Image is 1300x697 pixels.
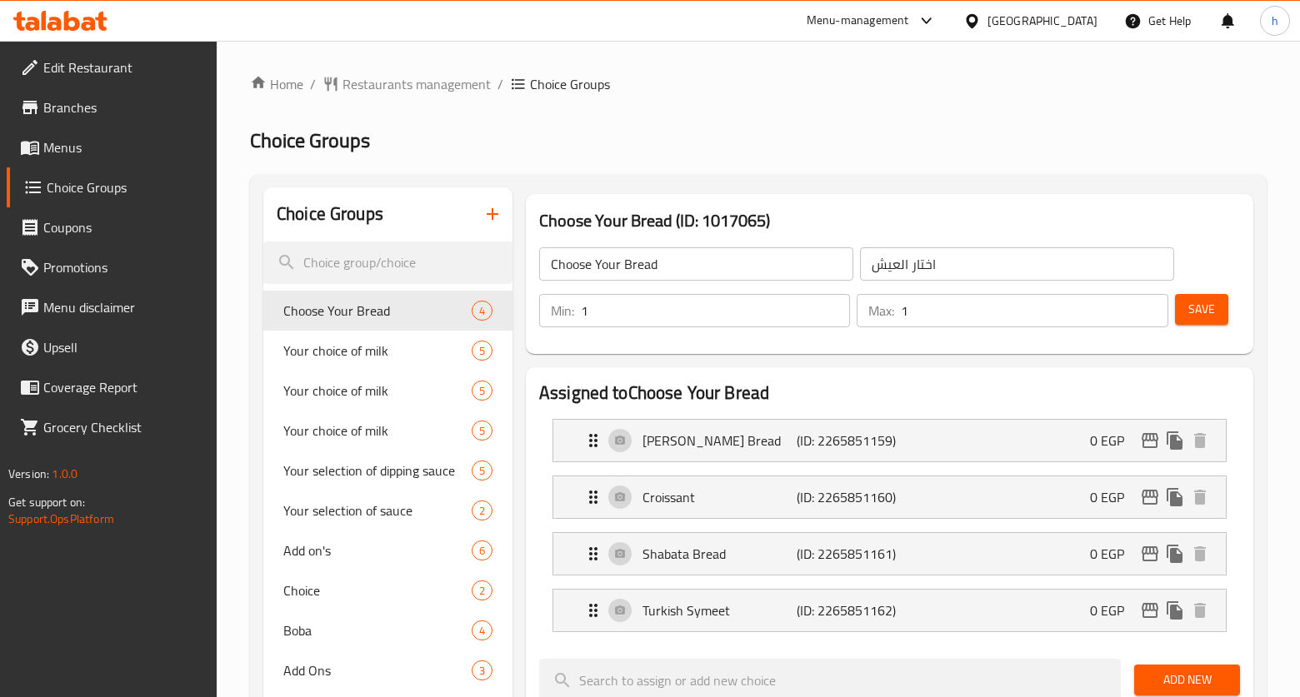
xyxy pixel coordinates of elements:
[472,580,492,600] div: Choices
[539,381,1240,406] h2: Assigned to Choose Your Bread
[472,343,492,359] span: 5
[283,301,472,321] span: Choose Your Bread
[1090,544,1137,564] p: 0 EGP
[7,287,217,327] a: Menu disclaimer
[530,74,610,94] span: Choice Groups
[472,543,492,559] span: 6
[43,337,204,357] span: Upsell
[1187,428,1212,453] button: delete
[263,610,512,650] div: Boba4
[539,412,1240,469] li: Expand
[250,122,370,159] span: Choice Groups
[1162,541,1187,566] button: duplicate
[797,544,900,564] p: (ID: 2265851161)
[1147,670,1227,690] span: Add New
[472,463,492,479] span: 5
[43,57,204,77] span: Edit Restaurant
[497,74,503,94] li: /
[263,570,512,610] div: Choice2
[472,421,492,441] div: Choices
[472,623,492,639] span: 4
[310,74,316,94] li: /
[539,525,1240,582] li: Expand
[263,371,512,411] div: Your choice of milk5
[553,420,1226,461] div: Expand
[43,297,204,317] span: Menu disclaimer
[642,487,797,507] p: Croissant
[472,620,492,640] div: Choices
[1162,428,1187,453] button: duplicate
[642,544,797,564] p: Shabata Bread
[1187,541,1212,566] button: delete
[342,74,491,94] span: Restaurants management
[797,431,900,451] p: (ID: 2265851159)
[47,177,204,197] span: Choice Groups
[642,600,797,620] p: Turkish Symeet
[539,582,1240,639] li: Expand
[472,583,492,599] span: 2
[283,540,472,560] span: Add on's
[553,590,1226,631] div: Expand
[7,327,217,367] a: Upsell
[1134,665,1240,695] button: Add New
[472,423,492,439] span: 5
[1175,294,1228,325] button: Save
[7,47,217,87] a: Edit Restaurant
[263,650,512,690] div: Add Ons3
[283,660,472,680] span: Add Ons
[283,421,472,441] span: Your choice of milk
[263,530,512,570] div: Add on's6
[283,461,472,480] span: Your selection of dipping sauce
[1137,541,1162,566] button: edit
[539,469,1240,525] li: Expand
[472,461,492,480] div: Choices
[472,660,492,680] div: Choices
[472,540,492,560] div: Choices
[553,476,1226,518] div: Expand
[807,11,909,31] div: Menu-management
[472,381,492,401] div: Choices
[868,301,894,321] p: Max:
[1187,598,1212,623] button: delete
[553,533,1226,575] div: Expand
[472,301,492,321] div: Choices
[322,74,491,94] a: Restaurants management
[472,383,492,399] span: 5
[539,207,1240,234] h3: Choose Your Bread (ID: 1017065)
[283,500,472,520] span: Your selection of sauce
[472,663,492,679] span: 3
[7,207,217,247] a: Coupons
[1090,487,1137,507] p: 0 EGP
[797,600,900,620] p: (ID: 2265851162)
[7,167,217,207] a: Choice Groups
[1187,485,1212,510] button: delete
[263,490,512,530] div: Your selection of sauce2
[472,303,492,319] span: 4
[1272,12,1278,30] span: h
[43,377,204,397] span: Coverage Report
[1162,598,1187,623] button: duplicate
[7,87,217,127] a: Branches
[283,341,472,361] span: Your choice of milk
[43,417,204,437] span: Grocery Checklist
[472,503,492,519] span: 2
[1090,600,1137,620] p: 0 EGP
[43,217,204,237] span: Coupons
[283,580,472,600] span: Choice
[263,241,512,284] input: search
[7,247,217,287] a: Promotions
[263,331,512,371] div: Your choice of milk5
[7,407,217,447] a: Grocery Checklist
[277,202,383,227] h2: Choice Groups
[1162,485,1187,510] button: duplicate
[472,341,492,361] div: Choices
[1090,431,1137,451] p: 0 EGP
[8,508,114,530] a: Support.OpsPlatform
[250,74,1267,94] nav: breadcrumb
[43,137,204,157] span: Menus
[1188,299,1215,320] span: Save
[472,500,492,520] div: Choices
[8,491,85,513] span: Get support on:
[642,431,797,451] p: [PERSON_NAME] Bread
[1137,598,1162,623] button: edit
